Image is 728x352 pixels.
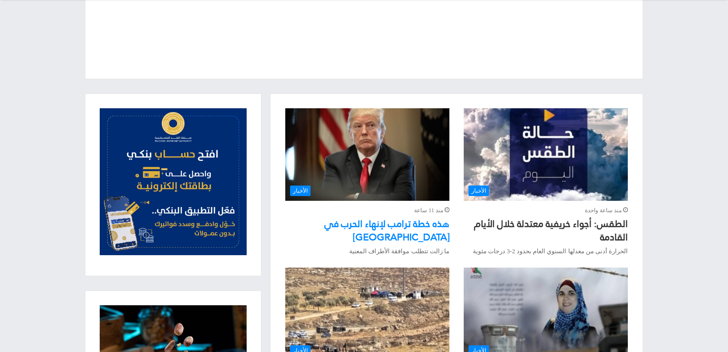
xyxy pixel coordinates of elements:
[468,186,489,196] span: الأخبار
[285,246,449,256] p: ما زالت تتطلب موافقة الأطراف المعنية
[414,206,449,216] span: منذ 11 ساعة
[464,246,628,256] p: الحرارة أدنى من معدلها السنوي العام بحدود 2-3 درجات مئوية
[474,215,628,246] a: الطقس: أجواء خريفية معتدلة خلال الأيام القادمة
[585,206,628,216] span: منذ ساعة واحدة
[290,186,311,196] span: الأخبار
[464,108,628,201] a: الطقس: أجواء خريفية معتدلة خلال الأيام القادمة
[464,108,628,201] img: صورة الطقس: أجواء خريفية معتدلة خلال الأيام القادمة
[285,108,449,201] img: صورة هذه خطة ترامب لإنهاء الحرب في غزة
[324,215,449,246] a: هذه خطة ترامب لإنهاء الحرب في [GEOGRAPHIC_DATA]
[285,108,449,201] a: هذه خطة ترامب لإنهاء الحرب في غزة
